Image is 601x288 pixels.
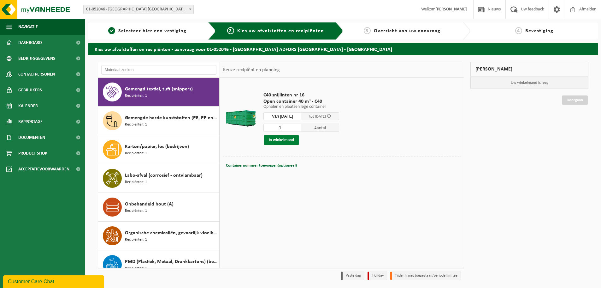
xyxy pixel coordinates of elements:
span: Recipiënten: 1 [125,266,147,272]
div: Keuze recipiënt en planning [220,62,283,78]
span: Selecteer hier een vestiging [118,28,186,34]
span: PMD (Plastiek, Metaal, Drankkartons) (bedrijven) [125,258,218,266]
span: Recipiënten: 1 [125,150,147,156]
span: Recipiënten: 1 [125,122,147,128]
span: Gemengd textiel, tuft (snippers) [125,85,193,93]
button: Organische chemicaliën, gevaarlijk vloeibaar in kleinverpakking Recipiënten: 1 [98,222,220,250]
span: Gebruikers [18,82,42,98]
button: Karton/papier, los (bedrijven) Recipiënten: 1 [98,135,220,164]
span: Karton/papier, los (bedrijven) [125,143,189,150]
button: Gemengde harde kunststoffen (PE, PP en PVC), recycleerbaar (industrieel) Recipiënten: 1 [98,107,220,135]
span: Recipiënten: 1 [125,93,147,99]
span: Dashboard [18,35,42,51]
span: Acceptatievoorwaarden [18,161,69,177]
span: 01-052046 - SAINT-GOBAIN ADFORS BELGIUM - BUGGENHOUT [84,5,193,14]
span: Open container 40 m³ - C40 [263,98,339,105]
li: Holiday [368,272,387,280]
span: Documenten [18,130,45,145]
span: 2 [227,27,234,34]
span: Kalender [18,98,38,114]
button: PMD (Plastiek, Metaal, Drankkartons) (bedrijven) Recipiënten: 1 [98,250,220,279]
span: Organische chemicaliën, gevaarlijk vloeibaar in kleinverpakking [125,229,218,237]
p: Ophalen en plaatsen lege container [263,105,339,109]
span: Contactpersonen [18,66,55,82]
span: Bedrijfsgegevens [18,51,55,66]
span: Labo-afval (corrosief - ontvlambaar) [125,172,203,179]
button: Gemengd textiel, tuft (snippers) Recipiënten: 1 [98,78,220,107]
span: 4 [515,27,522,34]
span: Containernummer toevoegen(optioneel) [226,163,297,168]
button: Onbehandeld hout (A) Recipiënten: 1 [98,193,220,222]
span: Gemengde harde kunststoffen (PE, PP en PVC), recycleerbaar (industrieel) [125,114,218,122]
iframe: chat widget [3,274,105,288]
input: Selecteer datum [263,112,301,120]
span: Onbehandeld hout (A) [125,200,174,208]
span: Recipiënten: 1 [125,179,147,185]
span: Aantal [301,124,339,132]
h2: Kies uw afvalstoffen en recipiënten - aanvraag voor 01-052046 - [GEOGRAPHIC_DATA] ADFORS [GEOGRAP... [88,43,598,55]
span: Kies uw afvalstoffen en recipiënten [237,28,324,34]
p: Uw winkelmand is leeg [471,77,588,89]
span: Rapportage [18,114,43,130]
button: Containernummer toevoegen(optioneel) [225,161,298,170]
li: Vaste dag [341,272,364,280]
li: Tijdelijk niet toegestaan/période limitée [390,272,461,280]
span: 01-052046 - SAINT-GOBAIN ADFORS BELGIUM - BUGGENHOUT [83,5,194,14]
strong: [PERSON_NAME] [435,7,467,12]
div: [PERSON_NAME] [470,62,588,77]
span: Navigatie [18,19,38,35]
span: Overzicht van uw aanvraag [374,28,440,34]
span: Bevestiging [525,28,553,34]
button: In winkelmand [264,135,299,145]
span: C40 snijlinten nr 16 [263,92,339,98]
span: Recipiënten: 1 [125,208,147,214]
a: Doorgaan [562,95,588,105]
input: Materiaal zoeken [101,65,216,75]
span: Product Shop [18,145,47,161]
span: 3 [364,27,371,34]
button: Labo-afval (corrosief - ontvlambaar) Recipiënten: 1 [98,164,220,193]
span: Recipiënten: 1 [125,237,147,243]
a: 1Selecteer hier een vestiging [91,27,203,35]
span: 1 [108,27,115,34]
span: tot [DATE] [309,114,326,119]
